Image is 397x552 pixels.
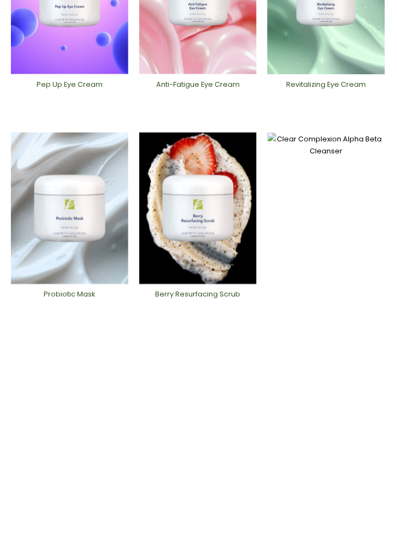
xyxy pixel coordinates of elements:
[147,80,248,99] h2: Anti-Fatigue Eye Cream
[139,133,257,284] img: Berry Resurfacing Scrub
[11,133,128,284] img: Probiotic Mask
[147,290,248,309] h2: Berry Resurfacing Scrub
[19,290,120,309] h2: Probiotic Mask
[276,80,376,99] h2: Revitalizing ​Eye Cream
[276,80,376,102] a: Revitalizing ​Eye Cream
[19,80,120,99] h2: Pep Up Eye Cream
[19,290,120,312] a: Probiotic Mask
[19,80,120,102] a: Pep Up Eye Cream
[147,80,248,102] a: Anti-Fatigue Eye Cream
[147,290,248,312] a: Berry Resurfacing Scrub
